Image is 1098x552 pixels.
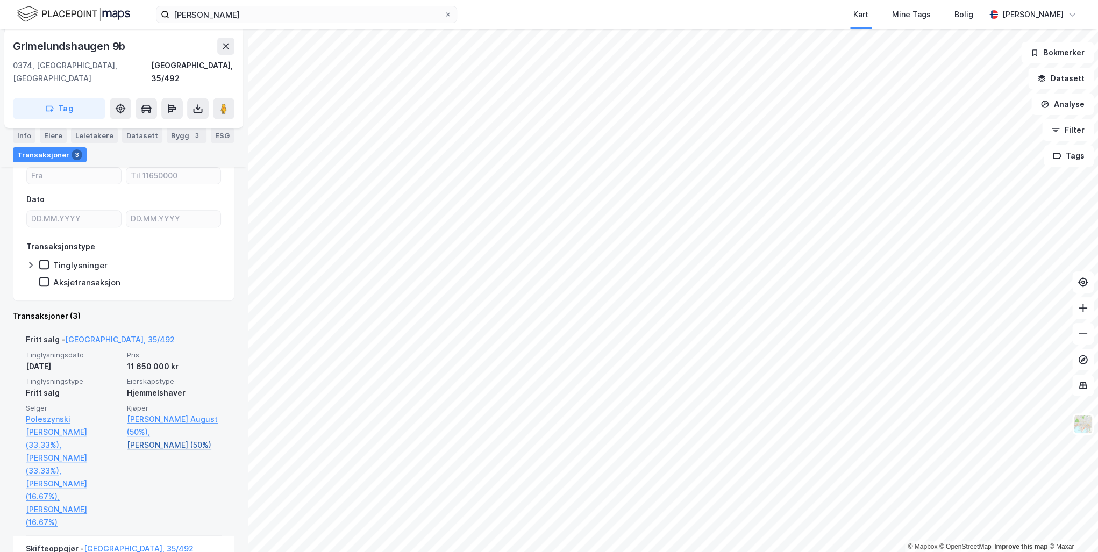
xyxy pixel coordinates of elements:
div: Leietakere [71,128,118,143]
div: Hjemmelshaver [127,386,222,399]
button: Filter [1042,119,1094,141]
input: DD.MM.YYYY [126,211,220,227]
button: Tags [1044,145,1094,167]
div: Mine Tags [892,8,931,21]
div: Eiere [40,128,67,143]
a: Improve this map [994,543,1047,550]
a: Poleszynski [PERSON_NAME] (33.33%), [26,413,120,451]
span: Tinglysningstype [26,377,120,386]
div: Fritt salg - [26,333,175,350]
input: Til 11650000 [126,168,220,184]
div: Kontrollprogram for chat [1044,500,1098,552]
div: Kart [853,8,868,21]
div: Grimelundshaugen 9b [13,38,127,55]
div: 3 [72,149,82,160]
a: [PERSON_NAME] (33.33%), [26,451,120,477]
div: 11 650 000 kr [127,360,222,373]
div: 0374, [GEOGRAPHIC_DATA], [GEOGRAPHIC_DATA] [13,59,151,85]
div: Tinglysninger [53,260,108,270]
button: Datasett [1028,68,1094,89]
div: [PERSON_NAME] [1002,8,1064,21]
button: Bokmerker [1021,42,1094,63]
div: [DATE] [26,360,120,373]
div: Info [13,128,35,143]
span: Eierskapstype [127,377,222,386]
div: Transaksjonstype [26,240,95,253]
input: Søk på adresse, matrikkel, gårdeiere, leietakere eller personer [169,6,444,23]
span: Pris [127,350,222,360]
a: [PERSON_NAME] August (50%), [127,413,222,439]
a: [GEOGRAPHIC_DATA], 35/492 [65,335,175,344]
div: Transaksjoner (3) [13,310,234,322]
span: Tinglysningsdato [26,350,120,360]
div: Fritt salg [26,386,120,399]
div: Transaksjoner [13,147,87,162]
div: Aksjetransaksjon [53,277,120,288]
iframe: Chat Widget [1044,500,1098,552]
span: Kjøper [127,404,222,413]
button: Analyse [1031,94,1094,115]
div: Datasett [122,128,162,143]
a: OpenStreetMap [939,543,992,550]
img: Z [1073,414,1093,434]
div: [GEOGRAPHIC_DATA], 35/492 [151,59,234,85]
button: Tag [13,98,105,119]
a: Mapbox [908,543,937,550]
img: logo.f888ab2527a4732fd821a326f86c7f29.svg [17,5,130,24]
input: DD.MM.YYYY [27,211,121,227]
a: [PERSON_NAME] (50%) [127,439,222,451]
a: [PERSON_NAME] (16.67%) [26,503,120,529]
div: 3 [191,130,202,141]
div: Dato [26,193,45,206]
input: Fra [27,168,121,184]
div: Bolig [954,8,973,21]
span: Selger [26,404,120,413]
div: Bygg [167,128,206,143]
div: ESG [211,128,234,143]
a: [PERSON_NAME] (16.67%), [26,477,120,503]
